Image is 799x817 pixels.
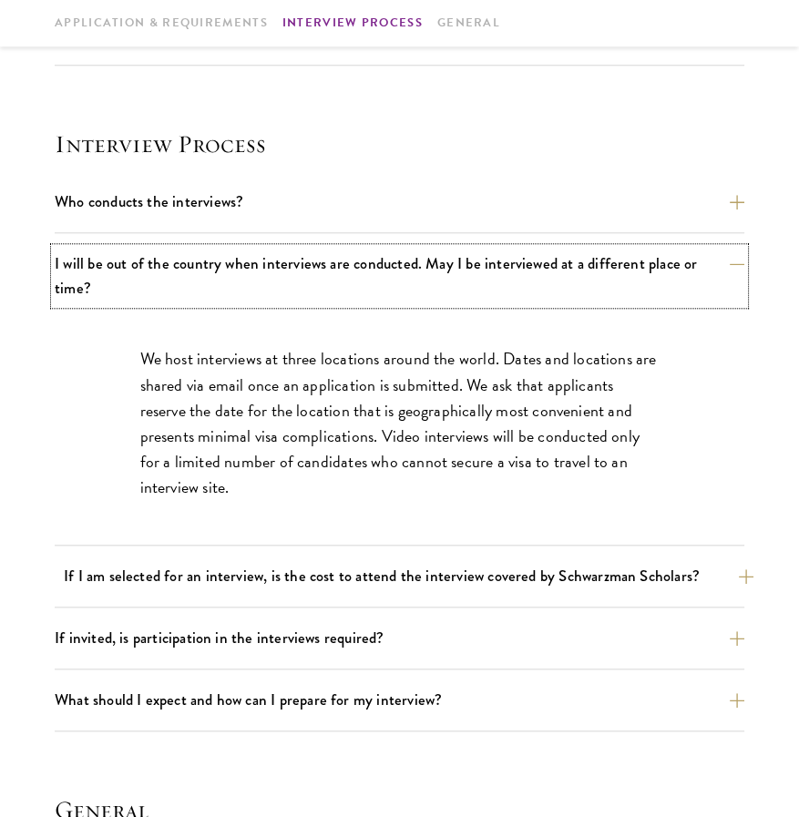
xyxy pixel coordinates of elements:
[55,684,744,716] button: What should I expect and how can I prepare for my interview?
[64,560,753,592] button: If I am selected for an interview, is the cost to attend the interview covered by Schwarzman Scho...
[55,248,744,304] button: I will be out of the country when interviews are conducted. May I be interviewed at a different p...
[55,622,744,654] button: If invited, is participation in the interviews required?
[140,346,660,499] p: We host interviews at three locations around the world. Dates and locations are shared via email ...
[55,14,268,33] a: Application & Requirements
[55,186,744,218] button: Who conducts the interviews?
[55,129,744,158] h4: Interview Process
[282,14,423,33] a: Interview Process
[437,14,500,33] a: General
